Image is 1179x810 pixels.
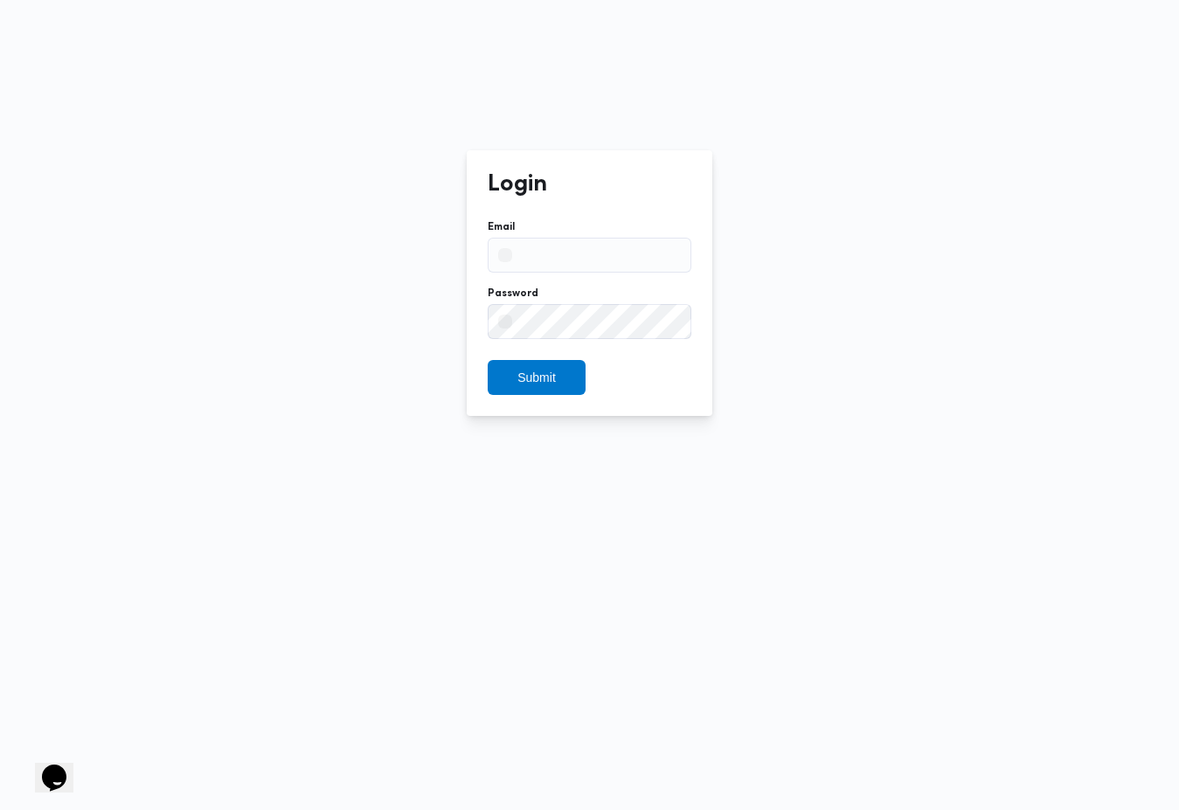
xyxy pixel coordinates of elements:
label: Email [488,220,515,234]
iframe: chat widget [17,740,73,793]
span: Submit [517,367,556,388]
button: Submit [488,360,586,395]
h2: Login [488,171,547,199]
label: Password [488,287,538,301]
